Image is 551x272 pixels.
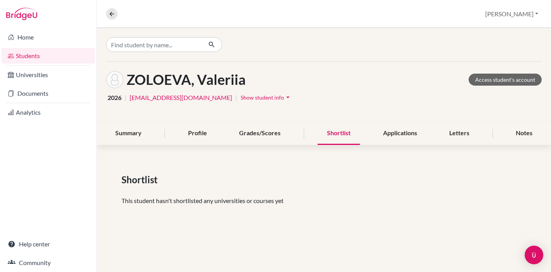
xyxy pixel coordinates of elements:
[240,91,292,103] button: Show student infoarrow_drop_down
[125,93,127,102] span: |
[525,246,543,264] div: Open Intercom Messenger
[106,122,151,145] div: Summary
[2,236,95,252] a: Help center
[469,74,542,86] a: Access student's account
[2,86,95,101] a: Documents
[241,94,284,101] span: Show student info
[2,29,95,45] a: Home
[106,37,202,52] input: Find student by name...
[374,122,426,145] div: Applications
[482,7,542,21] button: [PERSON_NAME]
[127,71,246,88] h1: ZOLOEVA, Valeriia
[284,93,292,101] i: arrow_drop_down
[230,122,290,145] div: Grades/Scores
[2,105,95,120] a: Analytics
[2,48,95,64] a: Students
[2,67,95,83] a: Universities
[106,71,123,88] img: Valeriia ZOLOEVA's avatar
[318,122,360,145] div: Shortlist
[130,93,232,102] a: [EMAIL_ADDRESS][DOMAIN_NAME]
[108,93,121,102] span: 2026
[235,93,237,102] span: |
[121,196,526,205] p: This student hasn't shortlisted any universities or courses yet
[6,8,37,20] img: Bridge-U
[440,122,479,145] div: Letters
[121,173,161,187] span: Shortlist
[507,122,542,145] div: Notes
[179,122,216,145] div: Profile
[2,255,95,270] a: Community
